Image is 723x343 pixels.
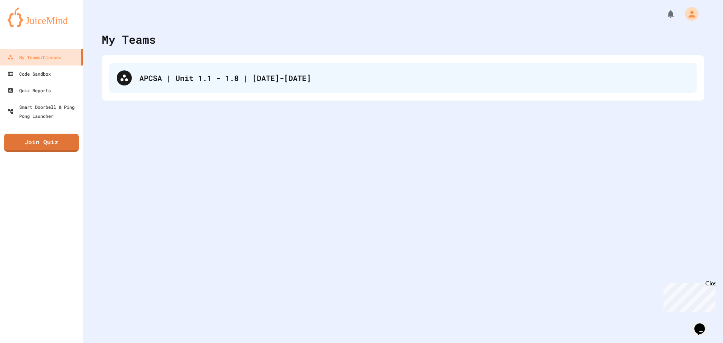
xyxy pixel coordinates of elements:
iframe: chat widget [691,313,715,335]
div: Smart Doorbell & Ping Pong Launcher [8,102,80,120]
div: My Notifications [652,8,677,20]
div: APCSA | Unit 1.1 - 1.8 | [DATE]-[DATE] [109,63,697,93]
div: My Teams/Classes [8,53,61,62]
div: Code Sandbox [8,69,51,78]
a: Join Quiz [4,134,79,152]
div: Chat with us now!Close [3,3,52,48]
div: Quiz Reports [8,86,51,95]
div: My Account [677,5,700,23]
div: APCSA | Unit 1.1 - 1.8 | [DATE]-[DATE] [139,72,689,84]
iframe: chat widget [660,280,715,312]
div: My Teams [102,31,156,48]
img: logo-orange.svg [8,8,75,27]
